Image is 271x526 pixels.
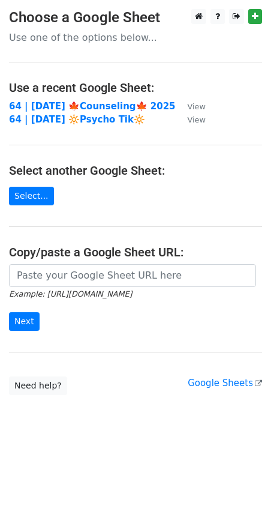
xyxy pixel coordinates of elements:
a: 64 | [DATE] 🍁Counseling🍁 2025 [9,101,176,112]
small: Example: [URL][DOMAIN_NAME] [9,289,132,298]
a: Need help? [9,376,67,395]
h4: Use a recent Google Sheet: [9,80,262,95]
a: Select... [9,187,54,205]
a: Google Sheets [188,378,262,388]
a: View [176,114,206,125]
small: View [188,115,206,124]
p: Use one of the options below... [9,31,262,44]
input: Next [9,312,40,331]
h3: Choose a Google Sheet [9,9,262,26]
input: Paste your Google Sheet URL here [9,264,256,287]
a: 64 | [DATE] 🔆Psycho Tik🔆 [9,114,145,125]
a: View [176,101,206,112]
h4: Select another Google Sheet: [9,163,262,178]
small: View [188,102,206,111]
h4: Copy/paste a Google Sheet URL: [9,245,262,259]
